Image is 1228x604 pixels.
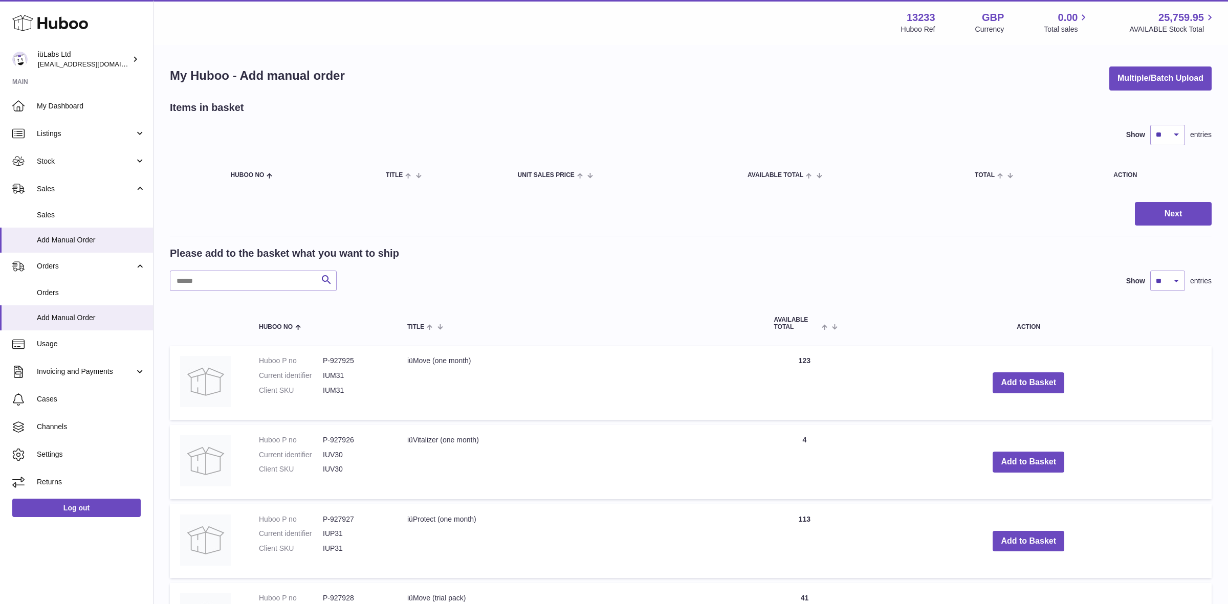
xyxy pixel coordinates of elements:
[386,172,403,178] span: Title
[982,11,1004,25] strong: GBP
[975,25,1004,34] div: Currency
[259,356,323,366] dt: Huboo P no
[170,247,399,260] h2: Please add to the basket what you want to ship
[1044,25,1089,34] span: Total sales
[323,386,387,395] dd: IUM31
[1129,11,1216,34] a: 25,759.95 AVAILABLE Stock Total
[748,172,803,178] span: AVAILABLE Total
[37,450,145,459] span: Settings
[37,367,135,376] span: Invoicing and Payments
[12,52,28,67] img: info@iulabs.co
[37,313,145,323] span: Add Manual Order
[230,172,264,178] span: Huboo no
[259,324,293,330] span: Huboo no
[259,514,323,524] dt: Huboo P no
[1044,11,1089,34] a: 0.00 Total sales
[259,593,323,603] dt: Huboo P no
[774,317,819,330] span: AVAILABLE Total
[975,172,995,178] span: Total
[259,464,323,474] dt: Client SKU
[397,504,763,578] td: iüProtect (one month)
[170,101,244,115] h2: Items in basket
[323,593,387,603] dd: P-927928
[37,477,145,487] span: Returns
[180,514,231,566] img: iüProtect (one month)
[1190,130,1212,140] span: entries
[1190,276,1212,286] span: entries
[1158,11,1204,25] span: 25,759.95
[1126,130,1145,140] label: Show
[37,156,135,166] span: Stock
[1058,11,1078,25] span: 0.00
[259,450,323,460] dt: Current identifier
[397,425,763,499] td: iüVitalizer (one month)
[1129,25,1216,34] span: AVAILABLE Stock Total
[323,435,387,445] dd: P-927926
[12,499,141,517] a: Log out
[38,50,130,69] div: iüLabs Ltd
[170,68,345,84] h1: My Huboo - Add manual order
[763,425,845,499] td: 4
[907,11,935,25] strong: 13233
[259,544,323,553] dt: Client SKU
[323,464,387,474] dd: IUV30
[1135,202,1212,226] button: Next
[37,422,145,432] span: Channels
[323,544,387,553] dd: IUP31
[323,529,387,539] dd: IUP31
[323,450,387,460] dd: IUV30
[259,435,323,445] dt: Huboo P no
[38,60,150,68] span: [EMAIL_ADDRESS][DOMAIN_NAME]
[993,452,1064,473] button: Add to Basket
[259,371,323,381] dt: Current identifier
[763,346,845,420] td: 123
[407,324,424,330] span: Title
[37,101,145,111] span: My Dashboard
[259,386,323,395] dt: Client SKU
[323,514,387,524] dd: P-927927
[323,356,387,366] dd: P-927925
[37,261,135,271] span: Orders
[37,184,135,194] span: Sales
[37,129,135,139] span: Listings
[37,394,145,404] span: Cases
[180,356,231,407] img: iüMove (one month)
[993,531,1064,552] button: Add to Basket
[845,306,1212,340] th: Action
[901,25,935,34] div: Huboo Ref
[993,372,1064,393] button: Add to Basket
[180,435,231,486] img: iüVitalizer (one month)
[37,210,145,220] span: Sales
[397,346,763,420] td: iüMove (one month)
[517,172,574,178] span: Unit Sales Price
[1109,66,1212,91] button: Multiple/Batch Upload
[1113,172,1201,178] div: Action
[323,371,387,381] dd: IUM31
[763,504,845,578] td: 113
[37,288,145,298] span: Orders
[1126,276,1145,286] label: Show
[37,339,145,349] span: Usage
[37,235,145,245] span: Add Manual Order
[259,529,323,539] dt: Current identifier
